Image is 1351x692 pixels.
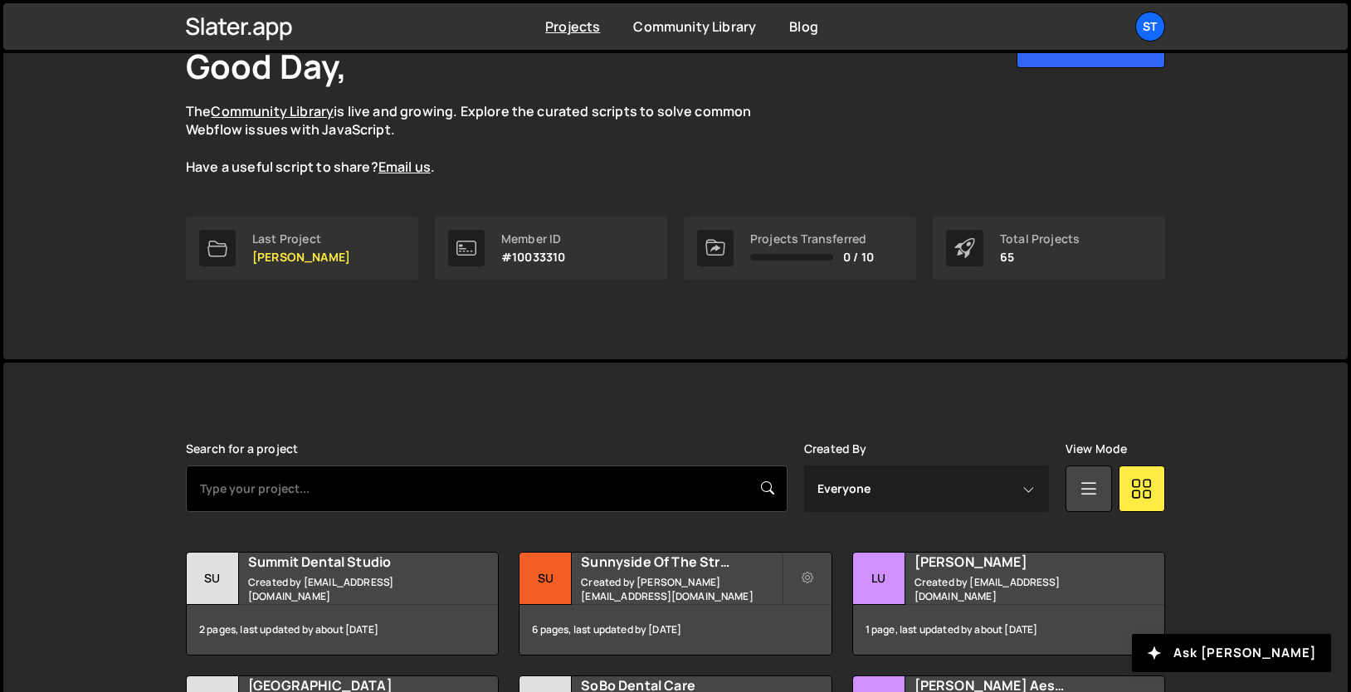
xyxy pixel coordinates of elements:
[633,17,756,36] a: Community Library
[852,552,1165,655] a: Lu [PERSON_NAME] Created by [EMAIL_ADDRESS][DOMAIN_NAME] 1 page, last updated by about [DATE]
[211,102,334,120] a: Community Library
[186,102,783,177] p: The is live and growing. Explore the curated scripts to solve common Webflow issues with JavaScri...
[804,442,867,456] label: Created By
[187,605,498,655] div: 2 pages, last updated by about [DATE]
[1000,251,1080,264] p: 65
[187,553,239,605] div: Su
[545,17,600,36] a: Projects
[248,575,448,603] small: Created by [EMAIL_ADDRESS][DOMAIN_NAME]
[248,553,448,571] h2: Summit Dental Studio
[186,43,347,89] h1: Good Day,
[186,442,298,456] label: Search for a project
[501,251,565,264] p: #10033310
[914,575,1114,603] small: Created by [EMAIL_ADDRESS][DOMAIN_NAME]
[252,232,350,246] div: Last Project
[789,17,818,36] a: Blog
[581,575,781,603] small: Created by [PERSON_NAME][EMAIL_ADDRESS][DOMAIN_NAME]
[378,158,431,176] a: Email us
[1135,12,1165,41] a: St
[1066,442,1127,456] label: View Mode
[581,553,781,571] h2: Sunnyside Of The Street Pediatric Dentistry
[914,553,1114,571] h2: [PERSON_NAME]
[1132,634,1331,672] button: Ask [PERSON_NAME]
[853,605,1164,655] div: 1 page, last updated by about [DATE]
[853,553,905,605] div: Lu
[843,251,874,264] span: 0 / 10
[186,552,499,655] a: Su Summit Dental Studio Created by [EMAIL_ADDRESS][DOMAIN_NAME] 2 pages, last updated by about [D...
[501,232,565,246] div: Member ID
[186,217,418,280] a: Last Project [PERSON_NAME]
[750,232,874,246] div: Projects Transferred
[519,605,831,655] div: 6 pages, last updated by [DATE]
[519,552,832,655] a: Su Sunnyside Of The Street Pediatric Dentistry Created by [PERSON_NAME][EMAIL_ADDRESS][DOMAIN_NAM...
[1000,232,1080,246] div: Total Projects
[252,251,350,264] p: [PERSON_NAME]
[519,553,572,605] div: Su
[186,465,788,512] input: Type your project...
